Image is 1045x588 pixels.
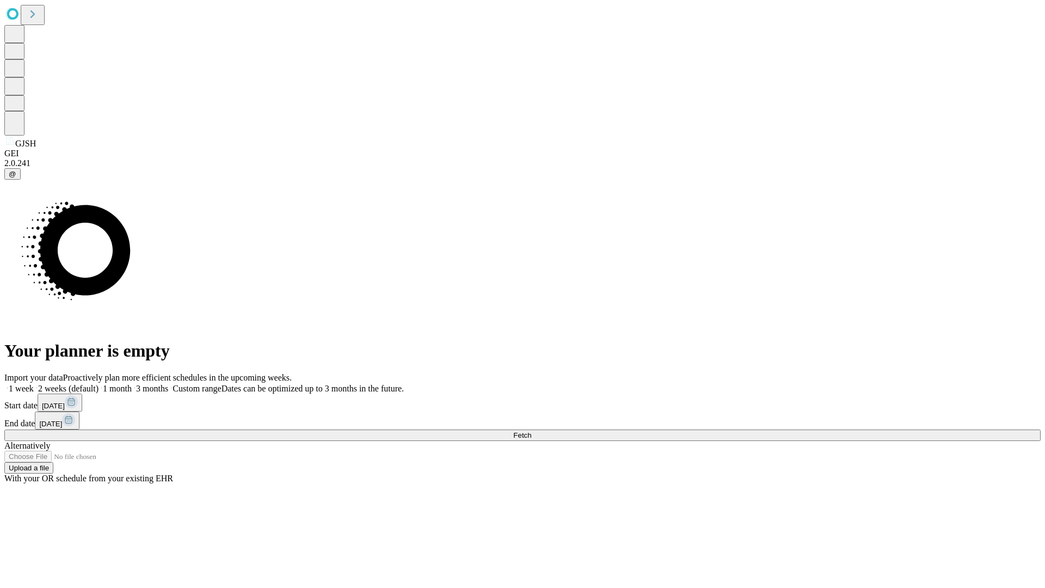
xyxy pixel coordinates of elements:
span: Proactively plan more efficient schedules in the upcoming weeks. [63,373,292,382]
div: GEI [4,149,1041,158]
div: Start date [4,394,1041,412]
span: 3 months [136,384,168,393]
span: With your OR schedule from your existing EHR [4,474,173,483]
button: @ [4,168,21,180]
span: 2 weeks (default) [38,384,99,393]
span: Fetch [513,431,531,439]
div: End date [4,412,1041,430]
span: Alternatively [4,441,50,450]
span: @ [9,170,16,178]
button: [DATE] [35,412,79,430]
span: Custom range [173,384,221,393]
button: Fetch [4,430,1041,441]
span: Dates can be optimized up to 3 months in the future. [222,384,404,393]
button: [DATE] [38,394,82,412]
h1: Your planner is empty [4,341,1041,361]
span: GJSH [15,139,36,148]
span: 1 month [103,384,132,393]
span: [DATE] [42,402,65,410]
button: Upload a file [4,462,53,474]
span: Import your data [4,373,63,382]
div: 2.0.241 [4,158,1041,168]
span: [DATE] [39,420,62,428]
span: 1 week [9,384,34,393]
